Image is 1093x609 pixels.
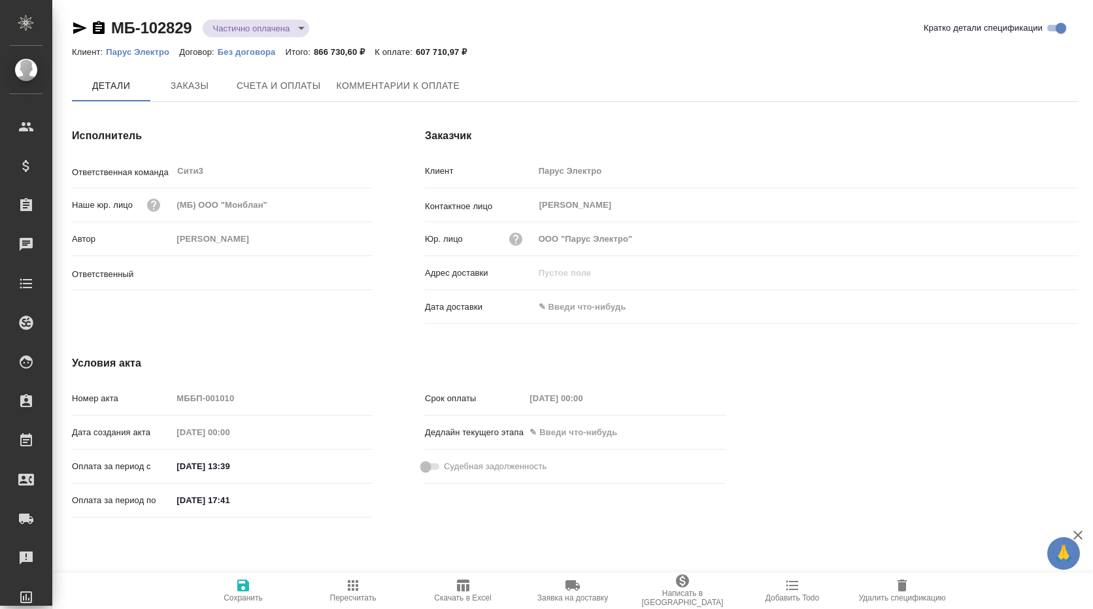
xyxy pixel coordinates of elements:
[158,78,221,94] span: Заказы
[1052,540,1075,567] span: 🙏
[72,20,88,36] button: Скопировать ссылку для ЯМессенджера
[416,47,477,57] p: 607 710,97 ₽
[425,267,534,280] p: Адрес доставки
[425,128,1079,144] h4: Заказчик
[237,78,321,94] span: Счета и оплаты
[525,423,639,442] input: ✎ Введи что-нибудь
[337,78,460,94] span: Комментарии к оплате
[72,47,106,57] p: Клиент:
[72,128,373,144] h4: Исполнитель
[72,233,172,246] p: Автор
[203,20,310,37] div: Частично оплачена
[72,268,172,281] p: Ответственный
[425,301,534,314] p: Дата доставки
[172,491,286,510] input: ✎ Введи что-нибудь
[72,355,726,371] h4: Условия акта
[111,19,192,37] a: МБ-102829
[425,165,534,178] p: Клиент
[179,47,218,57] p: Договор:
[285,47,313,57] p: Итого:
[425,392,525,405] p: Срок оплаты
[91,20,107,36] button: Скопировать ссылку
[106,47,179,57] p: Парус Электро
[72,199,133,212] p: Наше юр. лицо
[72,494,172,507] p: Оплата за период по
[80,78,143,94] span: Детали
[218,46,286,57] a: Без договора
[314,47,375,57] p: 866 730,60 ₽
[924,22,1043,35] span: Кратко детали спецификации
[425,426,525,439] p: Дедлайн текущего этапа
[72,166,172,179] p: Ответственная команда
[425,200,534,213] p: Контактное лицо
[72,426,172,439] p: Дата создания акта
[172,195,373,214] input: Пустое поле
[375,47,416,57] p: К оплате:
[425,233,463,246] p: Юр. лицо
[106,46,179,57] a: Парус Электро
[534,229,1079,248] input: Пустое поле
[172,423,286,442] input: Пустое поле
[218,47,286,57] p: Без договора
[534,297,648,316] input: ✎ Введи что-нибудь
[534,263,1079,282] input: Пустое поле
[365,272,368,274] button: Open
[444,460,546,473] span: Судебная задолженность
[72,460,172,473] p: Оплата за период с
[172,457,286,476] input: ✎ Введи что-нибудь
[172,229,373,248] input: Пустое поле
[209,23,294,34] button: Частично оплачена
[72,392,172,405] p: Номер акта
[534,161,1079,180] input: Пустое поле
[172,389,373,408] input: Пустое поле
[525,389,639,408] input: Пустое поле
[1047,537,1080,570] button: 🙏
